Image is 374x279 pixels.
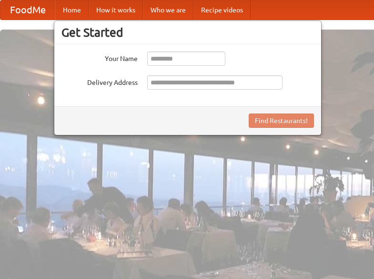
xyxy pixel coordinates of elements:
[55,0,89,20] a: Home
[249,114,314,128] button: Find Restaurants!
[61,75,138,87] label: Delivery Address
[0,0,55,20] a: FoodMe
[61,52,138,63] label: Your Name
[61,25,314,40] h3: Get Started
[89,0,143,20] a: How it works
[193,0,251,20] a: Recipe videos
[143,0,193,20] a: Who we are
